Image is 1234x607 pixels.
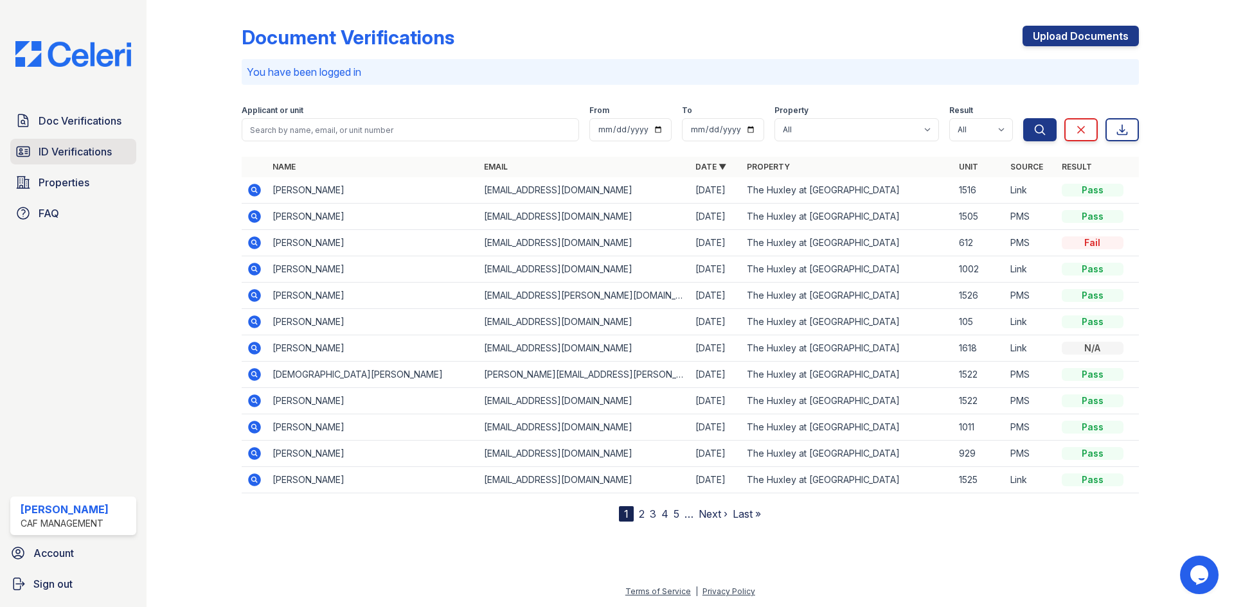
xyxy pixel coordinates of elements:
[954,414,1005,441] td: 1011
[479,204,690,230] td: [EMAIL_ADDRESS][DOMAIN_NAME]
[479,414,690,441] td: [EMAIL_ADDRESS][DOMAIN_NAME]
[733,507,761,520] a: Last »
[690,204,742,230] td: [DATE]
[267,335,479,362] td: [PERSON_NAME]
[479,283,690,309] td: [EMAIL_ADDRESS][PERSON_NAME][DOMAIN_NAME]
[690,467,742,493] td: [DATE]
[949,105,973,116] label: Result
[954,256,1005,283] td: 1002
[954,204,1005,230] td: 1505
[267,204,479,230] td: [PERSON_NAME]
[774,105,809,116] label: Property
[742,388,953,414] td: The Huxley at [GEOGRAPHIC_DATA]
[1062,342,1123,355] div: N/A
[589,105,609,116] label: From
[33,576,73,592] span: Sign out
[1062,421,1123,434] div: Pass
[1005,309,1057,335] td: Link
[267,230,479,256] td: [PERSON_NAME]
[10,170,136,195] a: Properties
[10,139,136,164] a: ID Verifications
[1062,162,1092,172] a: Result
[1005,204,1057,230] td: PMS
[1062,394,1123,407] div: Pass
[690,362,742,388] td: [DATE]
[690,256,742,283] td: [DATE]
[954,388,1005,414] td: 1522
[5,41,141,67] img: CE_Logo_Blue-a8612792a0a2168367f1c8372b55b34899dd931a85d93a1a3d3e32e68fde9ad4.png
[742,256,953,283] td: The Huxley at [GEOGRAPHIC_DATA]
[1005,362,1057,388] td: PMS
[1005,388,1057,414] td: PMS
[10,200,136,226] a: FAQ
[1005,256,1057,283] td: Link
[242,26,454,49] div: Document Verifications
[1005,414,1057,441] td: PMS
[1062,263,1123,276] div: Pass
[702,586,755,596] a: Privacy Policy
[247,64,1134,80] p: You have been logged in
[954,441,1005,467] td: 929
[1005,283,1057,309] td: PMS
[267,283,479,309] td: [PERSON_NAME]
[479,388,690,414] td: [EMAIL_ADDRESS][DOMAIN_NAME]
[695,586,698,596] div: |
[690,335,742,362] td: [DATE]
[954,362,1005,388] td: 1522
[684,506,693,522] span: …
[954,230,1005,256] td: 612
[742,467,953,493] td: The Huxley at [GEOGRAPHIC_DATA]
[690,441,742,467] td: [DATE]
[690,414,742,441] td: [DATE]
[742,230,953,256] td: The Huxley at [GEOGRAPHIC_DATA]
[267,256,479,283] td: [PERSON_NAME]
[484,162,508,172] a: Email
[650,507,656,520] a: 3
[742,414,953,441] td: The Huxley at [GEOGRAPHIC_DATA]
[1005,230,1057,256] td: PMS
[267,388,479,414] td: [PERSON_NAME]
[267,441,479,467] td: [PERSON_NAME]
[479,309,690,335] td: [EMAIL_ADDRESS][DOMAIN_NAME]
[1005,467,1057,493] td: Link
[1180,556,1221,594] iframe: chat widget
[267,309,479,335] td: [PERSON_NAME]
[661,507,668,520] a: 4
[479,362,690,388] td: [PERSON_NAME][EMAIL_ADDRESS][PERSON_NAME][PERSON_NAME][DOMAIN_NAME]
[267,414,479,441] td: [PERSON_NAME]
[242,105,303,116] label: Applicant or unit
[267,362,479,388] td: [DEMOGRAPHIC_DATA][PERSON_NAME]
[639,507,645,520] a: 2
[695,162,726,172] a: Date ▼
[267,177,479,204] td: [PERSON_NAME]
[479,441,690,467] td: [EMAIL_ADDRESS][DOMAIN_NAME]
[39,206,59,221] span: FAQ
[267,467,479,493] td: [PERSON_NAME]
[1062,236,1123,249] div: Fail
[1062,184,1123,197] div: Pass
[10,108,136,134] a: Doc Verifications
[1005,177,1057,204] td: Link
[1062,315,1123,328] div: Pass
[1062,210,1123,223] div: Pass
[1062,289,1123,302] div: Pass
[39,175,89,190] span: Properties
[5,540,141,566] a: Account
[954,177,1005,204] td: 1516
[242,118,579,141] input: Search by name, email, or unit number
[625,586,691,596] a: Terms of Service
[39,144,112,159] span: ID Verifications
[674,507,679,520] a: 5
[959,162,978,172] a: Unit
[5,571,141,597] a: Sign out
[742,335,953,362] td: The Huxley at [GEOGRAPHIC_DATA]
[479,230,690,256] td: [EMAIL_ADDRESS][DOMAIN_NAME]
[619,506,634,522] div: 1
[690,309,742,335] td: [DATE]
[742,309,953,335] td: The Huxley at [GEOGRAPHIC_DATA]
[479,467,690,493] td: [EMAIL_ADDRESS][DOMAIN_NAME]
[690,283,742,309] td: [DATE]
[742,177,953,204] td: The Huxley at [GEOGRAPHIC_DATA]
[21,502,109,517] div: [PERSON_NAME]
[682,105,692,116] label: To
